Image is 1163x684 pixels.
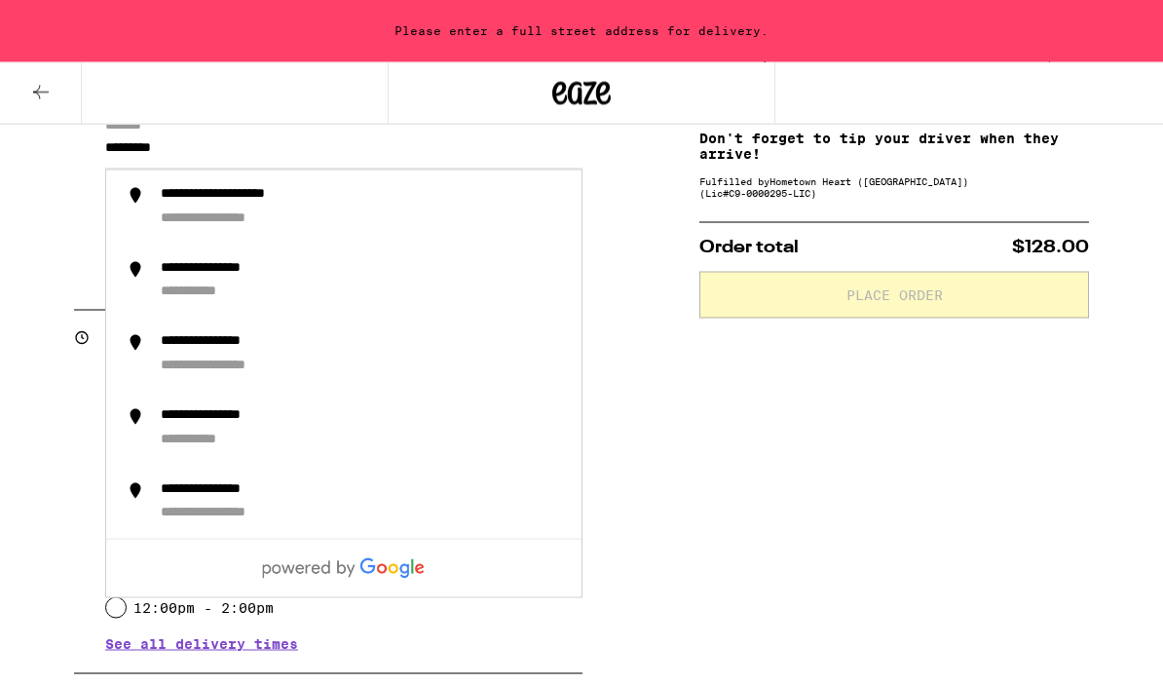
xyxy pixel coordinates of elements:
button: See all delivery times [105,637,298,651]
button: Place Order [699,272,1089,319]
span: $128.00 [1012,239,1089,256]
p: Don't forget to tip your driver when they arrive! [699,131,1089,162]
span: Place Order [846,288,943,302]
div: Fulfilled by Hometown Heart ([GEOGRAPHIC_DATA]) (Lic# C9-0000295-LIC ) [699,175,1089,199]
span: Order total [699,239,799,256]
label: 12:00pm - 2:00pm [133,600,274,616]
